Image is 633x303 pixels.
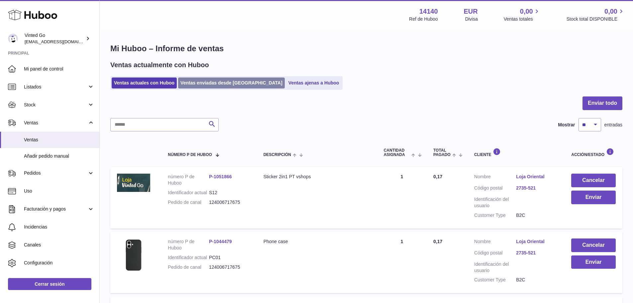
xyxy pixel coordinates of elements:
[567,7,625,22] a: 0,00 Stock total DISPONIBLE
[474,250,516,258] dt: Código postal
[24,224,94,230] span: Incidencias
[571,191,616,204] button: Enviar
[209,174,232,179] a: P-1051866
[465,16,478,22] div: Divisa
[168,238,209,251] dt: número P de Huboo
[377,167,427,228] td: 1
[24,153,94,159] span: Añadir pedido manual
[178,77,285,88] a: Ventas enviadas desde [GEOGRAPHIC_DATA]
[168,174,209,186] dt: número P de Huboo
[516,277,558,283] dd: B2C
[286,77,342,88] a: Ventas ajenas a Huboo
[474,148,558,157] div: Cliente
[604,122,622,128] span: entradas
[168,264,209,270] dt: Pedido de canal
[582,96,622,110] button: Enviar todo
[209,254,250,261] dd: PC01
[209,239,232,244] a: P-1044479
[571,238,616,252] button: Cancelar
[168,254,209,261] dt: Identificador actual
[24,102,87,108] span: Stock
[8,34,18,44] img: internalAdmin-14140@internal.huboo.com
[558,122,575,128] label: Mostrar
[110,61,209,70] h2: Ventas actualmente con Huboo
[474,261,516,274] dt: Identificación del usuario
[516,174,558,180] a: Loja Oriental
[24,260,94,266] span: Configuración
[24,84,87,90] span: Listados
[516,185,558,191] a: 2735-521
[25,39,98,44] span: [EMAIL_ADDRESS][DOMAIN_NAME]
[24,120,87,126] span: Ventas
[474,238,516,246] dt: Nombre
[516,250,558,256] a: 2735-521
[409,16,438,22] div: Ref de Huboo
[474,212,516,219] dt: Customer Type
[504,16,541,22] span: Ventas totales
[168,199,209,206] dt: Pedido de canal
[571,174,616,187] button: Cancelar
[504,7,541,22] a: 0,00 Ventas totales
[24,137,94,143] span: Ventas
[168,153,212,157] span: número P de Huboo
[117,238,150,272] img: 141401752071838.jpg
[112,77,177,88] a: Ventas actuales con Huboo
[464,7,478,16] strong: EUR
[604,7,617,16] span: 0,00
[24,170,87,176] span: Pedidos
[571,255,616,269] button: Enviar
[209,264,250,270] dd: 124006717675
[264,174,370,180] div: Sticker 2in1 PT vshops
[567,16,625,22] span: Stock total DISPONIBLE
[384,148,410,157] span: Cantidad ASIGNADA
[433,239,442,244] span: 0,17
[8,278,91,290] a: Cerrar sesión
[516,238,558,245] a: Loja Oriental
[24,66,94,72] span: Mi panel de control
[520,7,533,16] span: 0,00
[474,185,516,193] dt: Código postal
[24,188,94,194] span: Uso
[209,199,250,206] dd: 124006717675
[110,43,622,54] h1: Mi Huboo – Informe de ventas
[168,190,209,196] dt: Identificador actual
[24,242,94,248] span: Canales
[25,32,84,45] div: Vinted Go
[516,212,558,219] dd: B2C
[209,190,250,196] dd: S12
[264,153,291,157] span: Descripción
[433,174,442,179] span: 0,17
[377,232,427,293] td: 1
[474,196,516,209] dt: Identificación del usuario
[433,148,451,157] span: Total pagado
[24,206,87,212] span: Facturación y pagos
[117,174,150,192] img: 141401753105784.jpeg
[474,277,516,283] dt: Customer Type
[264,238,370,245] div: Phone case
[419,7,438,16] strong: 14140
[474,174,516,182] dt: Nombre
[571,148,616,157] div: Acción/Estado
